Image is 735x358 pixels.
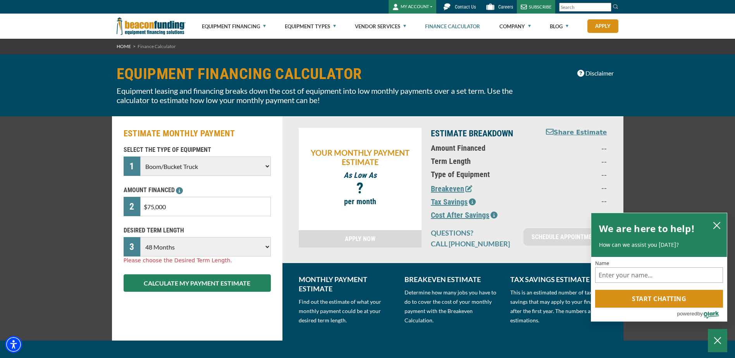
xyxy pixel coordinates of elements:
button: Share Estimate [546,128,607,138]
img: Beacon Funding Corporation logo [117,14,186,39]
button: Start chatting [595,290,723,308]
a: Powered by Olark [677,308,727,321]
a: Clear search text [603,4,609,10]
button: Tax Savings [431,196,476,208]
input: $ [140,197,270,216]
div: Accessibility Menu [5,336,22,353]
div: olark chatbox [591,213,727,322]
button: close chatbox [711,220,723,231]
span: powered [677,309,697,318]
h2: We are here to help! [599,221,695,236]
a: APPLY NOW [299,230,422,248]
label: Name [595,261,723,266]
p: ESTIMATE BREAKDOWN [431,128,530,139]
p: -- [539,196,607,205]
span: Careers [498,4,513,10]
button: Close Chatbox [708,329,727,352]
p: This is an estimated number of tax savings that may apply to your financing after the first year.... [510,288,607,325]
p: -- [539,143,607,153]
div: 1 [124,157,141,176]
p: Term Length [431,157,530,166]
p: CALL [PHONE_NUMBER] [431,239,514,248]
p: -- [539,209,607,219]
p: Type of Equipment [431,170,530,179]
button: CALCULATE MY PAYMENT ESTIMATE [124,274,271,292]
input: Search [559,3,611,12]
p: -- [539,183,607,192]
button: Breakeven [431,183,472,194]
p: How can we assist you [DATE]? [599,241,719,249]
span: by [697,309,703,318]
p: ? [303,184,418,193]
a: SCHEDULE APPOINTMENT [523,228,607,246]
h2: ESTIMATE MONTHLY PAYMENT [124,128,271,139]
a: Finance Calculator [425,14,480,39]
p: DESIRED TERM LENGTH [124,226,271,235]
img: Search [613,3,619,10]
a: HOME [117,43,131,49]
a: Company [499,14,531,39]
p: BREAKEVEN ESTIMATE [405,275,501,284]
p: -- [539,157,607,166]
div: 3 [124,237,141,256]
h1: EQUIPMENT FINANCING CALCULATOR [117,66,534,82]
span: Contact Us [455,4,476,10]
p: MONTHLY PAYMENT ESTIMATE [299,275,395,293]
p: SELECT THE TYPE OF EQUIPMENT [124,145,271,155]
input: Name [595,267,723,283]
p: -- [539,170,607,179]
p: Determine how many jobs you have to do to cover the cost of your monthly payment with the Breakev... [405,288,501,325]
p: QUESTIONS? [431,228,514,238]
p: Amount Financed [431,143,530,153]
a: Blog [550,14,568,39]
p: TAX SAVINGS ESTIMATE [510,275,607,284]
span: Finance Calculator [138,43,176,49]
p: Find out the estimate of what your monthly payment could be at your desired term length. [299,297,395,325]
a: Equipment Financing [202,14,266,39]
p: As Low As [303,170,418,180]
p: Equipment leasing and financing breaks down the cost of equipment into low monthly payments over ... [117,86,534,105]
a: Vendor Services [355,14,406,39]
div: 2 [124,197,141,216]
p: AMOUNT FINANCED [124,186,271,195]
a: Apply [587,19,618,33]
p: per month [303,197,418,206]
a: Equipment Types [285,14,336,39]
button: Cost After Savings [431,209,497,221]
div: Please choose the Desired Term Length. [124,256,271,265]
p: YOUR MONTHLY PAYMENT ESTIMATE [303,148,418,167]
span: Disclaimer [585,69,614,78]
button: Disclaimer [572,66,619,81]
